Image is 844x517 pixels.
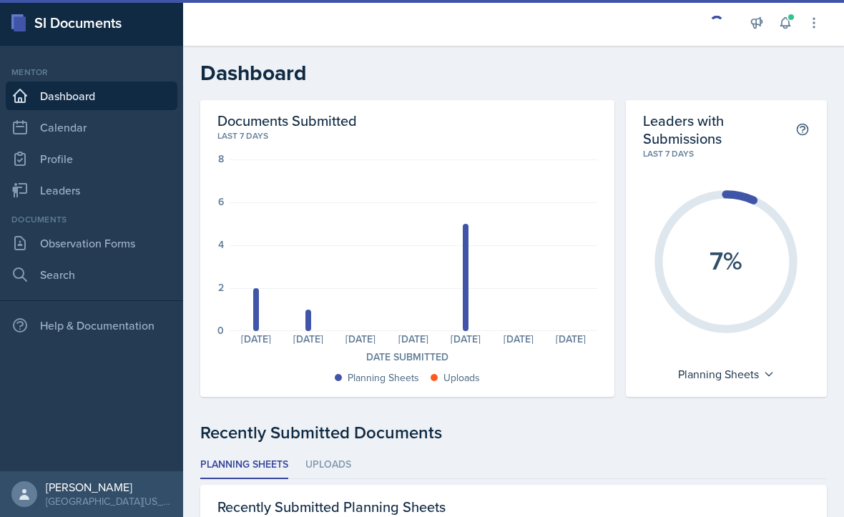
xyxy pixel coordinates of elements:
div: [PERSON_NAME] [46,480,172,494]
a: Calendar [6,113,177,142]
div: Documents [6,213,177,226]
h2: Leaders with Submissions [643,112,795,147]
div: [DATE] [492,334,544,344]
div: [DATE] [282,334,334,344]
div: Mentor [6,66,177,79]
div: 2 [218,282,224,292]
a: Leaders [6,176,177,205]
div: Recently Submitted Documents [200,420,827,445]
div: 0 [217,325,224,335]
li: Uploads [305,451,351,479]
a: Dashboard [6,82,177,110]
div: 4 [218,240,224,250]
div: Planning Sheets [348,370,419,385]
div: 6 [218,197,224,207]
h2: Documents Submitted [217,112,597,129]
li: Planning Sheets [200,451,288,479]
a: Profile [6,144,177,173]
div: [DATE] [544,334,597,344]
div: Last 7 days [643,147,810,160]
a: Observation Forms [6,229,177,257]
div: 8 [218,154,224,164]
h2: Dashboard [200,60,827,86]
div: [GEOGRAPHIC_DATA][US_STATE] in [GEOGRAPHIC_DATA] [46,494,172,508]
div: Date Submitted [217,350,597,365]
div: [DATE] [440,334,492,344]
div: Last 7 days [217,129,597,142]
div: Help & Documentation [6,311,177,340]
div: Planning Sheets [671,363,782,385]
a: Search [6,260,177,289]
div: [DATE] [335,334,387,344]
text: 7% [710,241,742,278]
div: Uploads [443,370,480,385]
div: [DATE] [230,334,282,344]
div: [DATE] [387,334,439,344]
